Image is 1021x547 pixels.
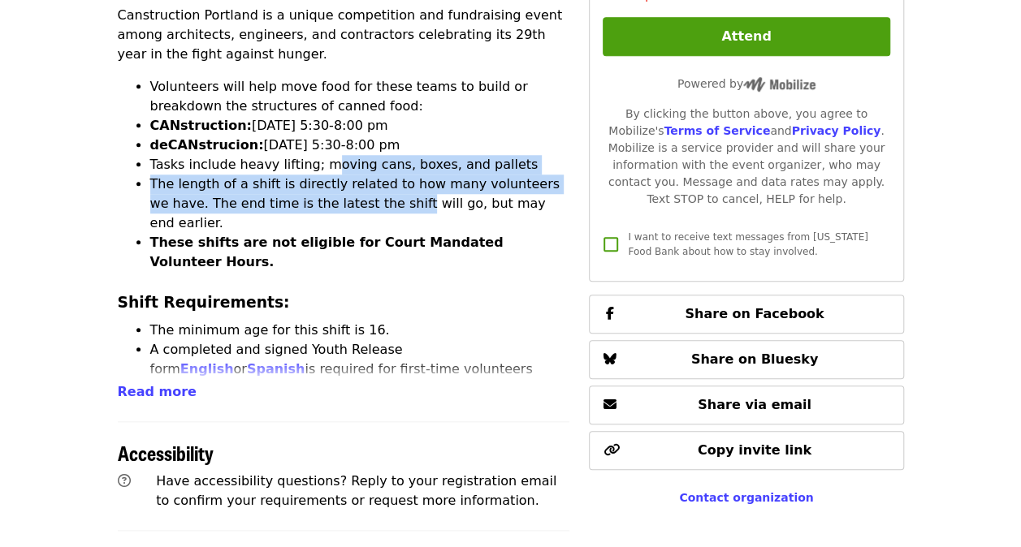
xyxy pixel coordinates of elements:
span: I want to receive text messages from [US_STATE] Food Bank about how to stay involved. [628,231,867,257]
span: Share on Facebook [685,306,824,321]
span: Share on Bluesky [691,351,819,367]
a: Privacy Policy [791,124,880,137]
li: Tasks include heavy lifting; moving cans, boxes, and pallets [150,155,570,174]
span: Powered by [677,77,816,90]
button: Attend [603,17,889,56]
span: Share via email [698,397,811,412]
li: [DATE] 5:30-8:00 pm [150,116,570,136]
strong: CANstruction: [150,118,252,133]
li: [DATE] 5:30-8:00 pm [150,136,570,155]
i: question-circle icon [118,473,131,489]
button: Copy invite link [589,431,903,470]
li: The length of a shift is directly related to how many volunteers we have. The end time is the lat... [150,174,570,233]
span: Accessibility [118,438,214,467]
a: Contact organization [679,491,813,504]
button: Share on Bluesky [589,340,903,379]
strong: Shift Requirements: [118,294,290,311]
a: Terms of Service [664,124,770,137]
button: Share via email [589,385,903,424]
a: English [180,361,234,377]
strong: deCANstrucion: [150,137,264,153]
span: Copy invite link [698,442,811,458]
div: By clicking the button above, you agree to Mobilize's and . Mobilize is a service provider and wi... [603,106,889,208]
p: Canstruction Portland is a unique competition and fundraising event among architects, engineers, ... [118,6,570,64]
span: Read more [118,384,197,399]
button: Read more [118,382,197,402]
li: A completed and signed Youth Release form or is required for first-time volunteers under 18. [150,340,570,398]
li: The minimum age for this shift is 16. [150,321,570,340]
button: Share on Facebook [589,295,903,334]
strong: These shifts are not eligible for Court Mandated Volunteer Hours. [150,235,504,269]
a: Spanish [247,361,305,377]
span: Have accessibility questions? Reply to your registration email to confirm your requirements or re... [156,473,556,508]
img: Powered by Mobilize [743,77,816,92]
li: Volunteers will help move food for these teams to build or breakdown the structures of canned food: [150,77,570,116]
